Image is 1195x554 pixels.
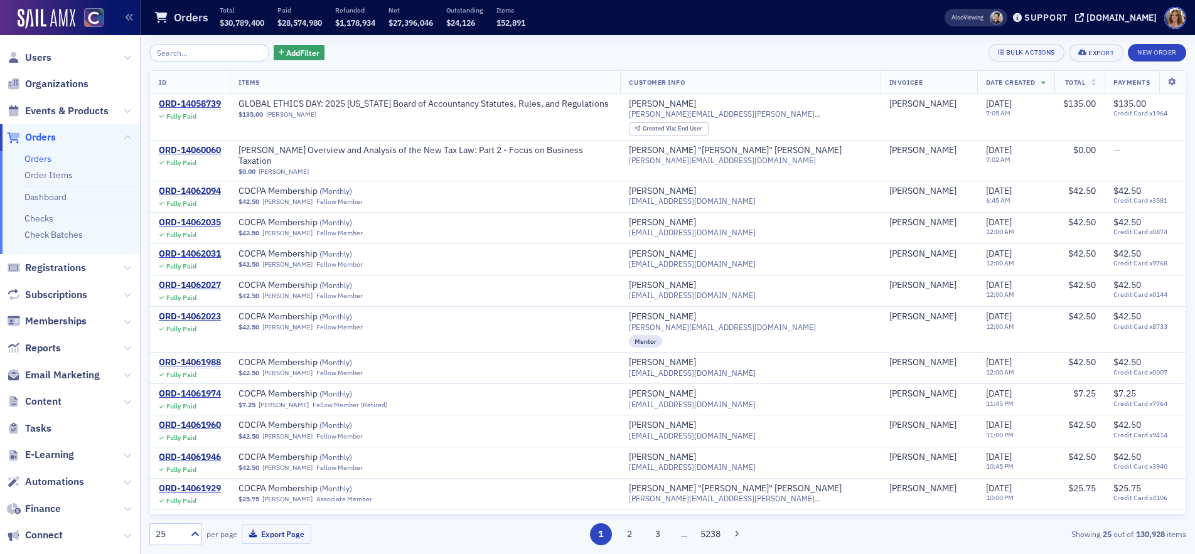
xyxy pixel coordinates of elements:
[1113,248,1141,259] span: $42.50
[274,45,325,61] button: AddFilter
[25,51,51,65] span: Users
[986,155,1010,164] time: 7:02 AM
[238,311,397,322] a: COCPA Membership (Monthly)
[1068,216,1096,228] span: $42.50
[629,388,696,400] div: [PERSON_NAME]
[262,292,313,300] a: [PERSON_NAME]
[496,6,525,14] p: Items
[1063,98,1096,109] span: $135.00
[7,422,51,435] a: Tasks
[889,311,968,322] span: Erin Moore
[25,314,87,328] span: Memberships
[889,99,957,110] div: [PERSON_NAME]
[1113,388,1136,399] span: $7.25
[1128,46,1186,57] a: New Order
[629,109,871,119] span: [PERSON_NAME][EMAIL_ADDRESS][PERSON_NAME][DOMAIN_NAME]
[7,77,88,91] a: Organizations
[1113,400,1177,408] span: Credit Card x7764
[1075,13,1161,22] button: [DOMAIN_NAME]
[18,9,75,29] a: SailAMX
[238,452,397,463] a: COCPA Membership (Monthly)
[266,110,316,119] a: [PERSON_NAME]
[986,368,1014,376] time: 12:00 AM
[889,145,957,156] div: [PERSON_NAME]
[629,357,696,368] a: [PERSON_NAME]
[986,144,1012,156] span: [DATE]
[238,483,397,494] a: COCPA Membership (Monthly)
[7,502,61,516] a: Finance
[25,502,61,516] span: Finance
[629,311,696,322] div: [PERSON_NAME]
[989,44,1064,61] button: Bulk Actions
[1113,109,1177,117] span: Credit Card x1964
[1024,12,1068,23] div: Support
[1113,431,1177,439] span: Credit Card x9414
[7,448,74,462] a: E-Learning
[1113,216,1141,228] span: $42.50
[389,18,433,28] span: $27,396,046
[238,110,263,119] span: $135.00
[159,483,221,494] a: ORD-14061929
[262,260,313,269] a: [PERSON_NAME]
[629,290,756,300] span: [EMAIL_ADDRESS][DOMAIN_NAME]
[159,452,221,463] div: ORD-14061946
[1068,311,1096,322] span: $42.50
[889,248,968,260] span: Mark Kozik
[629,145,842,156] a: [PERSON_NAME] "[PERSON_NAME]" [PERSON_NAME]
[1068,419,1096,430] span: $42.50
[319,420,352,430] span: ( Monthly )
[986,216,1012,228] span: [DATE]
[951,13,963,21] div: Also
[166,200,196,208] div: Fully Paid
[889,388,968,400] span: June ORourke
[1073,388,1096,399] span: $7.25
[24,169,73,181] a: Order Items
[7,341,61,355] a: Reports
[629,483,842,494] div: [PERSON_NAME] "[PERSON_NAME]" [PERSON_NAME]
[629,322,816,332] span: [PERSON_NAME][EMAIL_ADDRESS][DOMAIN_NAME]
[262,432,313,440] a: [PERSON_NAME]
[986,185,1012,196] span: [DATE]
[159,78,166,87] span: ID
[889,145,968,156] span: Randy Bartlett
[7,528,63,542] a: Connect
[629,420,696,431] div: [PERSON_NAME]
[1113,185,1141,196] span: $42.50
[496,18,525,28] span: 152,891
[1113,419,1141,430] span: $42.50
[238,432,259,440] span: $42.50
[262,464,313,472] a: [PERSON_NAME]
[262,369,313,377] a: [PERSON_NAME]
[238,388,397,400] span: COCPA Membership
[1113,78,1150,87] span: Payments
[316,432,363,440] div: Fellow Member
[986,248,1012,259] span: [DATE]
[889,483,957,494] div: [PERSON_NAME]
[1164,7,1186,29] span: Profile
[238,198,259,206] span: $42.50
[242,525,311,544] button: Export Page
[889,217,957,228] div: [PERSON_NAME]
[159,388,221,400] a: ORD-14061974
[238,420,397,431] span: COCPA Membership
[1065,78,1086,87] span: Total
[159,99,221,110] a: ORD-14058739
[238,168,255,176] span: $0.00
[220,6,264,14] p: Total
[1113,311,1141,322] span: $42.50
[238,357,397,368] a: COCPA Membership (Monthly)
[7,395,62,408] a: Content
[889,78,923,87] span: Invoicee
[286,47,319,58] span: Add Filter
[889,420,968,431] span: Anne Drobnitch
[316,292,363,300] div: Fellow Member
[629,335,662,348] div: Mentor
[618,523,640,545] button: 2
[1068,248,1096,259] span: $42.50
[986,356,1012,368] span: [DATE]
[319,388,352,398] span: ( Monthly )
[1113,98,1146,109] span: $135.00
[1113,144,1120,156] span: —
[889,280,957,291] div: [PERSON_NAME]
